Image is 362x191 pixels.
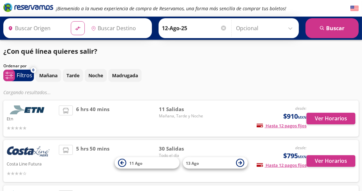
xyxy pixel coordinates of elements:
[159,145,205,153] span: 30 Salidas
[3,46,97,56] p: ¿Con qué línea quieres salir?
[298,154,306,159] small: MXN
[295,105,306,111] em: desde:
[112,72,138,79] p: Madrugada
[7,114,56,122] p: Etn
[159,105,205,113] span: 11 Salidas
[7,159,56,167] p: Costa Line Futura
[85,69,107,82] button: Noche
[56,5,286,12] em: ¡Bienvenido a la nueva experiencia de compra de Reservamos, una forma más sencilla de comprar tus...
[257,162,306,168] span: Hasta 12 pagos fijos
[108,69,142,82] button: Madrugada
[3,70,34,81] button: 0Filtros
[295,145,306,151] em: desde:
[88,72,103,79] p: Noche
[257,123,306,129] span: Hasta 12 pagos fijos
[162,20,227,36] input: Elegir Fecha
[39,72,58,79] p: Mañana
[36,69,61,82] button: Mañana
[3,89,51,95] em: Cargando resultados ...
[236,20,296,36] input: Opcional
[7,105,50,114] img: Etn
[33,67,35,73] span: 0
[3,2,53,12] i: Brand Logo
[17,71,32,79] p: Filtros
[159,153,205,159] span: Todo el día
[63,69,83,82] button: Tarde
[283,111,306,121] span: $910
[88,20,149,36] input: Buscar Destino
[7,145,50,159] img: Costa Line Futura
[306,113,355,124] button: Ver Horarios
[76,105,109,132] span: 6 hrs 40 mins
[5,20,65,36] input: Buscar Origen
[305,18,359,38] button: Buscar
[350,4,359,13] button: English
[298,115,306,120] small: MXN
[3,2,53,14] a: Brand Logo
[76,145,109,177] span: 5 hrs 50 mins
[283,151,306,161] span: $795
[66,72,79,79] p: Tarde
[3,63,27,69] p: Ordenar por
[183,157,248,169] button: 13 Ago
[186,160,199,166] span: 13 Ago
[130,160,143,166] span: 11 Ago
[115,157,180,169] button: 11 Ago
[306,155,355,167] button: Ver Horarios
[159,113,205,119] span: Mañana, Tarde y Noche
